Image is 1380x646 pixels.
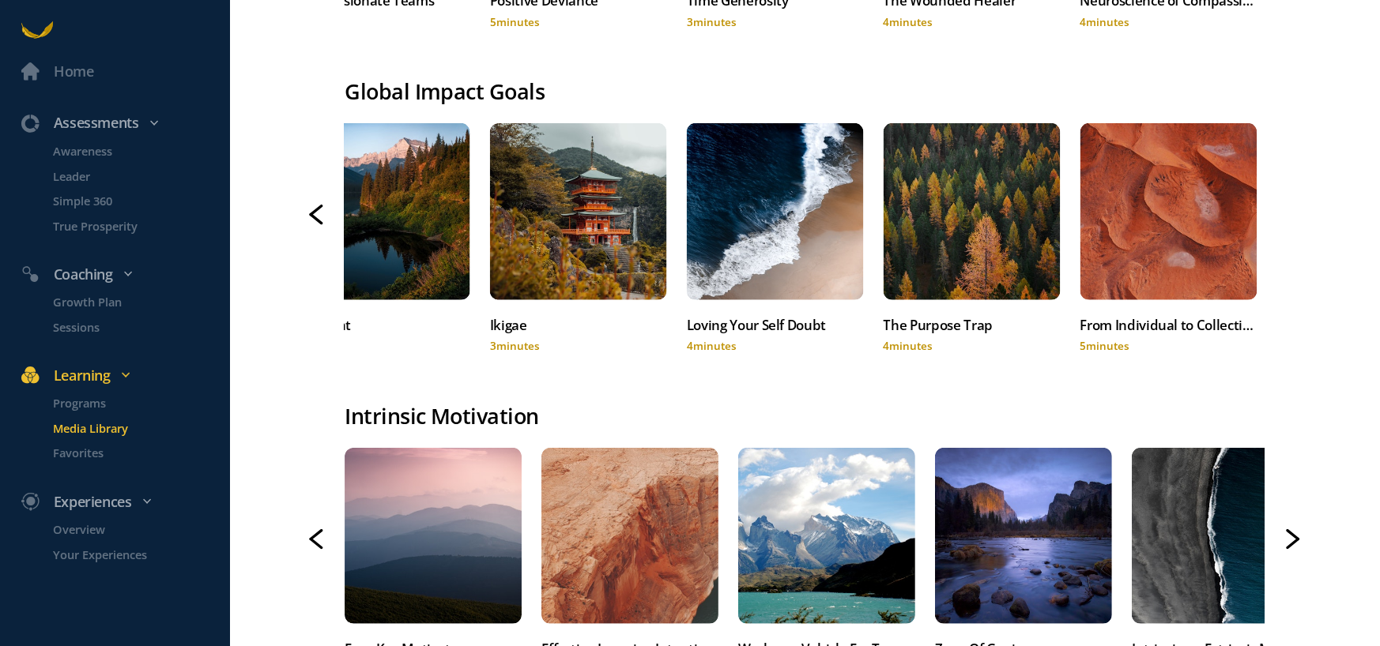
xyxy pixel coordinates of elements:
[293,314,470,336] div: Foresight
[11,364,237,387] div: Learning
[32,293,230,311] a: Growth Plan
[293,339,470,353] div: 4 minutes
[11,490,237,513] div: Experiences
[54,545,227,563] p: Your Experiences
[54,142,227,160] p: Awareness
[32,444,230,462] a: Favorites
[54,394,227,412] p: Programs
[32,419,230,438] a: Media Library
[32,317,230,336] a: Sessions
[32,394,230,412] a: Programs
[293,15,470,29] div: 3 minutes
[54,216,227,235] p: True Prosperity
[687,15,864,29] div: 3 minutes
[490,314,667,336] div: Ikigae
[1080,339,1257,353] div: 5 minutes
[54,60,94,83] div: Home
[54,419,227,438] p: Media Library
[345,75,1265,109] div: Global Impact Goals
[54,444,227,462] p: Favorites
[884,314,1061,336] div: The Purpose Trap
[1080,15,1257,29] div: 4 minutes
[884,339,1061,353] div: 4 minutes
[32,520,230,539] a: Overview
[32,545,230,563] a: Your Experiences
[884,15,1061,29] div: 4 minutes
[490,15,667,29] div: 5 minutes
[54,520,227,539] p: Overview
[687,314,864,336] div: Loving Your Self Doubt
[687,339,864,353] div: 4 minutes
[1080,314,1257,336] div: From Individual to Collective Purpose
[32,167,230,185] a: Leader
[11,111,237,134] div: Assessments
[11,263,237,286] div: Coaching
[54,293,227,311] p: Growth Plan
[54,192,227,210] p: Simple 360
[32,142,230,160] a: Awareness
[32,216,230,235] a: True Prosperity
[54,317,227,336] p: Sessions
[54,167,227,185] p: Leader
[32,192,230,210] a: Simple 360
[345,400,1265,434] div: Intrinsic Motivation
[490,339,667,353] div: 3 minutes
